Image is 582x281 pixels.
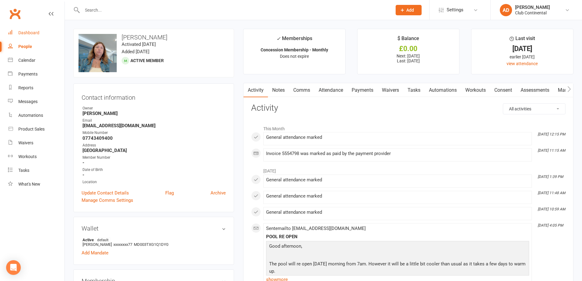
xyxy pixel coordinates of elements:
li: [PERSON_NAME] [82,236,226,248]
i: [DATE] 1:39 PM [538,175,563,179]
div: earlier [DATE] [477,54,568,60]
i: [DATE] 10:59 AM [538,207,565,211]
span: Active member [130,58,164,63]
time: Added [DATE] [122,49,149,54]
span: Settings [447,3,463,17]
a: Clubworx [7,6,23,21]
li: This Month [251,122,566,132]
a: Automations [8,109,64,122]
a: Flag [165,189,174,197]
div: Open Intercom Messenger [6,260,21,275]
div: [DATE] [477,46,568,52]
div: [PERSON_NAME] [515,5,550,10]
a: Payments [8,67,64,81]
time: Activated [DATE] [122,42,156,47]
strong: [PERSON_NAME] [82,111,226,116]
a: Payments [347,83,378,97]
a: Tasks [8,164,64,177]
strong: 07743409400 [82,135,226,141]
div: General attendance marked [266,210,529,215]
a: Notes [268,83,289,97]
span: Add [406,8,414,13]
div: Last visit [510,35,535,46]
div: Messages [18,99,38,104]
strong: [EMAIL_ADDRESS][DOMAIN_NAME] [82,123,226,128]
div: General attendance marked [266,194,529,199]
div: Member Number [82,155,226,161]
a: Manage Comms Settings [82,197,133,204]
div: Mobile Number [82,130,226,136]
a: Workouts [461,83,490,97]
a: Archive [210,189,226,197]
strong: - [82,172,226,178]
span: xxxxxxxx77 [113,242,132,247]
div: Calendar [18,58,35,63]
div: Reports [18,85,33,90]
span: default [95,237,110,242]
a: People [8,40,64,54]
div: Invoice 5554798 was marked as paid by the payment provider [266,151,529,156]
a: Reports [8,81,64,95]
a: Comms [289,83,314,97]
a: Waivers [8,136,64,150]
div: What's New [18,182,40,187]
div: Address [82,142,226,148]
div: Workouts [18,154,37,159]
i: ✓ [276,36,280,42]
div: Product Sales [18,127,45,131]
h3: [PERSON_NAME] [79,34,229,41]
a: Update Contact Details [82,189,129,197]
i: [DATE] 11:15 AM [538,148,565,153]
i: [DATE] 11:48 AM [538,191,565,195]
a: Calendar [8,54,64,67]
img: image1748951726.png [79,34,117,72]
input: Search... [80,6,388,14]
div: POOL RE OPEN [266,234,529,239]
div: Dashboard [18,30,39,35]
a: Waivers [378,83,403,97]
div: Owner [82,105,226,111]
h3: Contact information [82,92,226,101]
a: Consent [490,83,516,97]
a: Add Mandate [82,249,108,257]
p: Good afternoon, [268,242,528,251]
strong: Active [82,237,223,242]
div: Payments [18,72,38,76]
a: Assessments [516,83,554,97]
h3: Wallet [82,225,226,232]
div: Tasks [18,168,29,173]
div: Email [82,118,226,124]
strong: - [82,160,226,165]
div: General attendance marked [266,135,529,140]
span: Does not expire [280,54,309,59]
div: £0.00 [363,46,454,52]
li: [DATE] [251,165,566,174]
strong: [GEOGRAPHIC_DATA] [82,148,226,153]
a: Messages [8,95,64,109]
a: Dashboard [8,26,64,40]
a: Workouts [8,150,64,164]
h3: Activity [251,103,566,113]
strong: Concession Membership - Monthly [261,47,328,52]
div: $ Balance [397,35,419,46]
a: Product Sales [8,122,64,136]
div: Memberships [276,35,312,46]
a: Activity [243,83,268,97]
div: People [18,44,32,49]
div: AD [500,4,512,16]
a: What's New [8,177,64,191]
div: Waivers [18,140,33,145]
button: Add [396,5,422,15]
p: Next: [DATE] Last: [DATE] [363,54,454,63]
div: Automations [18,113,43,118]
span: MD003TXG1Q1DY0 [134,242,168,247]
a: Tasks [403,83,425,97]
a: view attendance [507,61,538,66]
div: Club Continental [515,10,550,16]
span: Sent email to [EMAIL_ADDRESS][DOMAIN_NAME] [266,226,366,231]
a: Attendance [314,83,347,97]
i: [DATE] 4:05 PM [538,223,563,227]
div: General attendance marked [266,177,529,183]
a: Automations [425,83,461,97]
div: Date of Birth [82,167,226,173]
